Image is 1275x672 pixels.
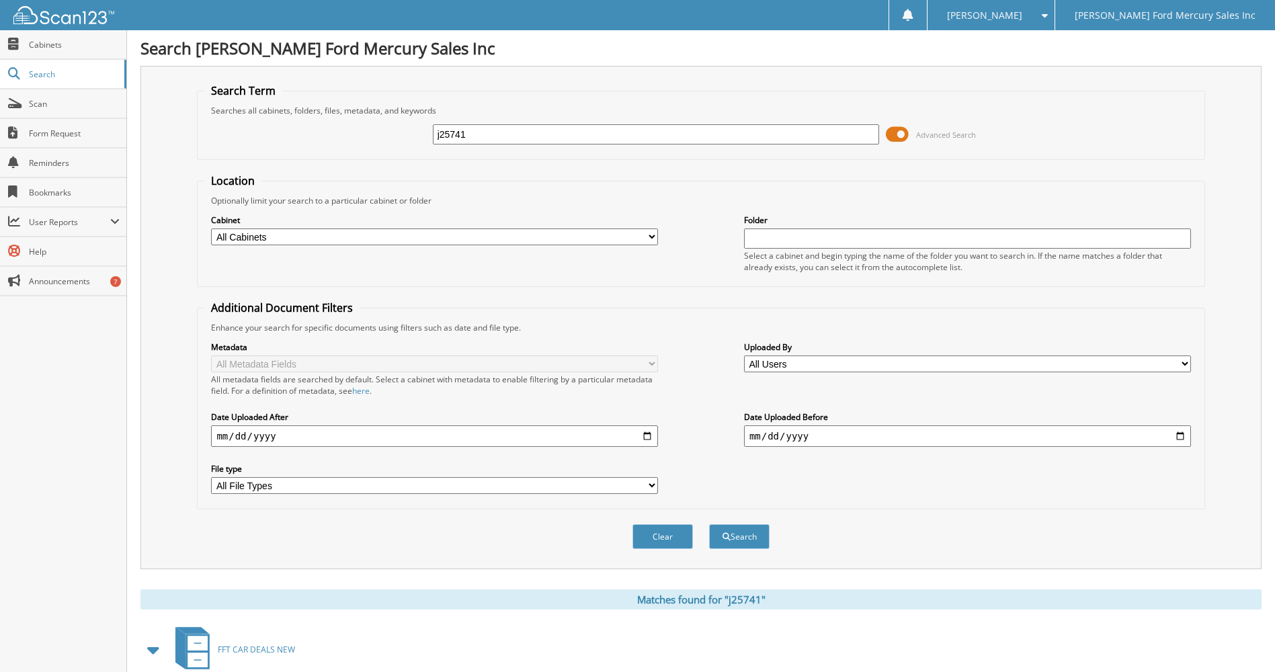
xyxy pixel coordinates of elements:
a: here [352,385,370,396]
button: Search [709,524,770,549]
label: Uploaded By [744,341,1191,353]
label: Date Uploaded After [211,411,658,423]
span: Advanced Search [916,130,976,140]
div: Optionally limit your search to a particular cabinet or folder [204,195,1197,206]
span: Bookmarks [29,187,120,198]
span: FFT CAR DEALS NEW [218,644,295,655]
label: Cabinet [211,214,658,226]
legend: Search Term [204,83,282,98]
span: Help [29,246,120,257]
div: All metadata fields are searched by default. Select a cabinet with metadata to enable filtering b... [211,374,658,396]
input: start [211,425,658,447]
span: Search [29,69,118,80]
span: [PERSON_NAME] [947,11,1022,19]
legend: Location [204,173,261,188]
div: Matches found for "j25741" [140,589,1262,610]
label: Folder [744,214,1191,226]
legend: Additional Document Filters [204,300,360,315]
span: User Reports [29,216,110,228]
div: Searches all cabinets, folders, files, metadata, and keywords [204,105,1197,116]
label: Date Uploaded Before [744,411,1191,423]
label: Metadata [211,341,658,353]
span: Announcements [29,276,120,287]
span: Reminders [29,157,120,169]
div: 7 [110,276,121,287]
span: Form Request [29,128,120,139]
button: Clear [632,524,693,549]
label: File type [211,463,658,474]
img: scan123-logo-white.svg [13,6,114,24]
div: Select a cabinet and begin typing the name of the folder you want to search in. If the name match... [744,250,1191,273]
span: Scan [29,98,120,110]
span: Cabinets [29,39,120,50]
input: end [744,425,1191,447]
span: [PERSON_NAME] Ford Mercury Sales Inc [1075,11,1256,19]
h1: Search [PERSON_NAME] Ford Mercury Sales Inc [140,37,1262,59]
div: Enhance your search for specific documents using filters such as date and file type. [204,322,1197,333]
